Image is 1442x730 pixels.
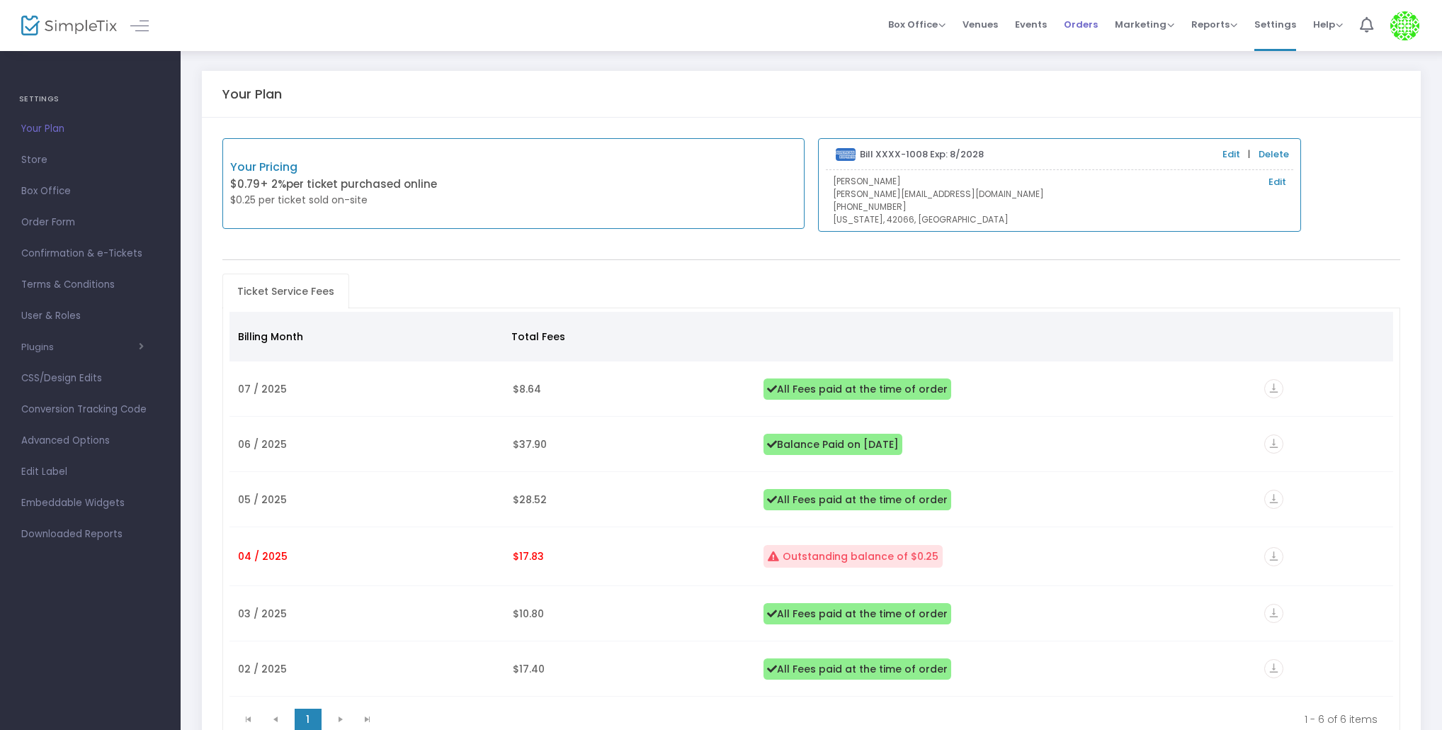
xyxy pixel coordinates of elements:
span: Orders [1064,6,1098,43]
span: Balance Paid on [DATE] [763,434,902,455]
i: vertical_align_bottom [1264,547,1283,566]
span: Advanced Options [21,432,159,450]
span: User & Roles [21,307,159,325]
span: All Fees paid at the time of order [763,378,951,400]
a: vertical_align_bottom [1264,383,1283,398]
span: $28.52 [513,493,547,507]
span: Edit Label [21,463,159,481]
span: Order Form [21,213,159,232]
span: Marketing [1115,18,1174,31]
i: vertical_align_bottom [1264,379,1283,398]
span: $10.80 [513,607,544,621]
span: All Fees paid at the time of order [763,603,951,624]
span: $17.40 [513,662,545,676]
span: 06 / 2025 [238,437,287,451]
span: All Fees paid at the time of order [763,489,951,510]
a: vertical_align_bottom [1264,663,1283,678]
p: [PHONE_NUMBER] [833,201,1286,213]
p: [US_STATE], 42066, [GEOGRAPHIC_DATA] [833,213,1286,226]
span: Box Office [21,182,159,201]
p: [PERSON_NAME] [833,175,1286,188]
a: vertical_align_bottom [1264,494,1283,508]
a: vertical_align_bottom [1264,439,1283,453]
th: Billing Month [229,312,503,361]
span: 02 / 2025 [238,662,287,676]
h5: Your Plan [222,86,282,102]
img: amex.png [836,148,856,161]
span: 04 / 2025 [238,549,288,563]
span: Venues [963,6,998,43]
p: $0.25 per ticket sold on-site [230,193,513,208]
span: Embeddable Widgets [21,494,159,512]
a: Edit [1268,175,1286,189]
p: Your Pricing [230,159,513,176]
i: vertical_align_bottom [1264,434,1283,454]
p: [PERSON_NAME][EMAIL_ADDRESS][DOMAIN_NAME] [833,188,1286,201]
span: Ticket Service Fees [229,280,343,303]
a: vertical_align_bottom [1264,551,1283,566]
i: vertical_align_bottom [1264,604,1283,623]
span: Events [1015,6,1047,43]
kendo-pager-info: 1 - 6 of 6 items [391,712,1378,726]
th: Total Fees [503,312,751,361]
i: vertical_align_bottom [1264,659,1283,678]
i: vertical_align_bottom [1264,490,1283,509]
span: CSS/Design Edits [21,369,159,388]
button: Plugins [21,342,144,353]
span: 05 / 2025 [238,493,287,507]
a: vertical_align_bottom [1264,608,1283,622]
span: Outstanding balance of $0.25 [763,545,943,568]
span: 07 / 2025 [238,382,287,396]
span: Downloaded Reports [21,525,159,544]
span: Confirmation & e-Tickets [21,245,159,263]
div: Data table [229,312,1394,697]
span: | [1244,147,1254,162]
span: Your Plan [21,120,159,138]
span: Settings [1254,6,1296,43]
b: Bill XXXX-1008 Exp: 8/2028 [860,147,984,161]
span: $8.64 [513,382,541,396]
span: Reports [1191,18,1237,31]
span: Store [21,151,159,169]
span: Conversion Tracking Code [21,400,159,419]
span: Terms & Conditions [21,276,159,294]
span: $37.90 [513,437,547,451]
h4: SETTINGS [19,85,161,113]
span: Box Office [888,18,946,31]
span: All Fees paid at the time of order [763,658,951,680]
span: Help [1313,18,1343,31]
a: Edit [1222,147,1240,162]
span: Page 1 [295,709,322,730]
span: + 2% [260,176,286,191]
span: 03 / 2025 [238,607,287,621]
a: Delete [1259,147,1289,162]
p: $0.79 per ticket purchased online [230,176,513,193]
span: $17.83 [513,549,544,563]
